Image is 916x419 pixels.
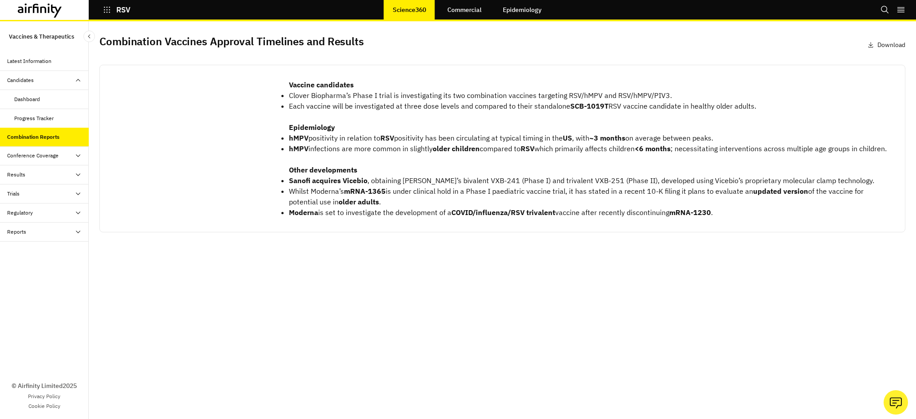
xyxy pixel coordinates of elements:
[669,208,711,217] strong: mRNA-1230
[339,197,379,206] strong: older adults
[116,6,130,14] p: RSV
[289,175,891,186] li: , obtaining [PERSON_NAME]’s bivalent VXB-241 (Phase I) and trivalent VXB-251 (Phase II), develope...
[289,208,318,217] strong: Moderna
[289,80,354,89] strong: Vaccine candidates
[289,123,335,132] strong: Epidemiology
[7,152,59,160] div: Conference Coverage
[103,2,130,17] button: RSV
[28,392,60,400] a: Privacy Policy
[289,101,891,111] li: Each vaccine will be investigated at three dose levels and compared to their standalone RSV vacci...
[7,133,59,141] div: Combination Reports
[563,133,572,142] strong: US
[9,28,74,45] p: Vaccines & Therapeutics
[289,176,367,185] strong: Sanofi acquires Vicebio
[783,187,808,196] strong: version
[14,95,40,103] div: Dashboard
[380,133,394,142] strong: RSV
[289,207,891,218] li: is set to investigate the development of a vaccine after recently discontinuing .
[877,40,905,50] p: Download
[521,144,534,153] strong: RSV
[433,144,480,153] strong: older children
[99,35,364,48] h2: Combination Vaccines Approval Timelines and Results
[7,228,26,236] div: Reports
[289,143,891,154] li: infections are more common in slightly compared to which primarily affects children ; necessitati...
[7,57,51,65] div: Latest Information
[28,402,60,410] a: Cookie Policy
[289,133,891,143] li: positivity in relation to positivity has been circulating at typical timing in the , with on aver...
[589,133,625,142] strong: ~3 months
[14,114,54,122] div: Progress Tracker
[83,31,95,42] button: Close Sidebar
[7,190,20,198] div: Trials
[289,186,891,207] li: Whilst Moderna’s is under clinical hold in a Phase I paediatric vaccine trial, it has stated in a...
[7,209,33,217] div: Regulatory
[393,6,426,13] p: Science360
[289,144,308,153] strong: hMPV
[289,133,308,142] strong: hMPV
[289,165,357,174] strong: Other developments
[884,390,908,415] button: Ask our analysts
[570,102,608,110] strong: SCB-1019T
[344,187,386,196] strong: mRNA-1365
[635,144,671,153] strong: <6 months
[7,76,34,84] div: Candidates
[12,381,77,391] p: © Airfinity Limited 2025
[880,2,889,17] button: Search
[289,90,891,101] li: Clover Biopharma’s Phase I trial is investigating its two combination vaccines targeting RSV/hMPV...
[451,208,555,217] strong: COVID/influenza/RSV trivalent
[7,171,25,179] div: Results
[753,187,782,196] strong: updated
[107,150,271,161] p: Click on the image to open the report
